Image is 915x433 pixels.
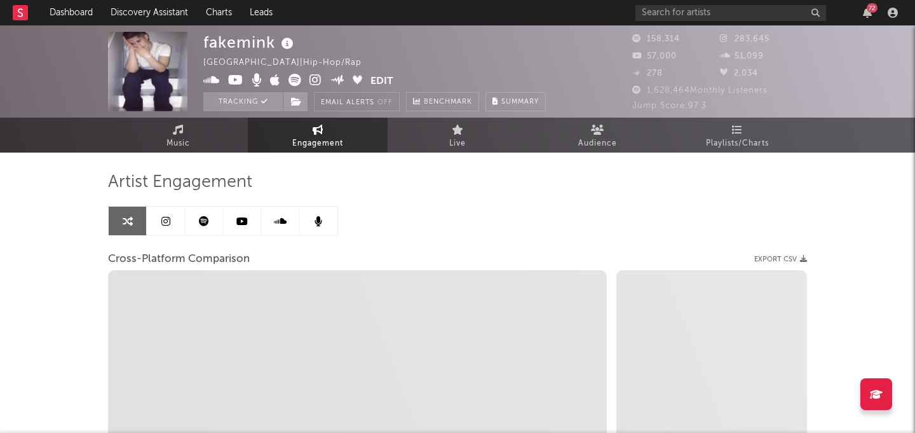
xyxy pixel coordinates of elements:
input: Search for artists [635,5,826,21]
span: 278 [632,69,663,78]
a: Playlists/Charts [667,118,807,153]
button: Export CSV [754,256,807,263]
span: Engagement [292,136,343,151]
span: Artist Engagement [108,175,252,190]
span: Benchmark [424,95,472,110]
button: Tracking [203,92,283,111]
a: Benchmark [406,92,479,111]
a: Live [388,118,527,153]
button: Email AlertsOff [314,92,400,111]
span: Jump Score: 97.3 [632,102,707,110]
em: Off [377,99,393,106]
div: 72 [867,3,878,13]
span: 158,314 [632,35,680,43]
span: Cross-Platform Comparison [108,252,250,267]
button: Edit [370,74,393,90]
button: 72 [863,8,872,18]
span: Music [166,136,190,151]
div: fakemink [203,32,297,53]
span: 2,034 [720,69,758,78]
a: Engagement [248,118,388,153]
span: 1,628,464 Monthly Listeners [632,86,768,95]
button: Summary [485,92,546,111]
span: 51,099 [720,52,764,60]
div: [GEOGRAPHIC_DATA] | Hip-Hop/Rap [203,55,376,71]
span: Summary [501,99,539,106]
span: Playlists/Charts [706,136,769,151]
span: 57,000 [632,52,677,60]
a: Music [108,118,248,153]
span: Audience [578,136,617,151]
span: 283,645 [720,35,769,43]
span: Live [449,136,466,151]
a: Audience [527,118,667,153]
